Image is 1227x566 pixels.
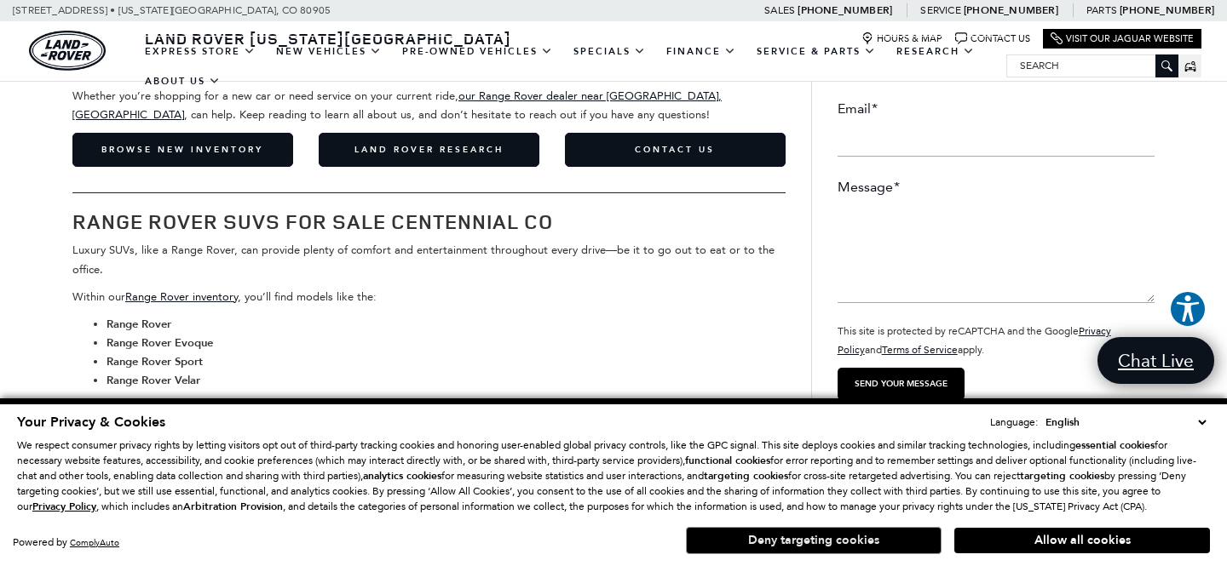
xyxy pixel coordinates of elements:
strong: essential cookies [1075,438,1155,452]
nav: Main Navigation [135,37,1006,96]
p: Luxury SUVs, like a Range Rover, can provide plenty of comfort and entertainment throughout every... [72,241,786,278]
a: land-rover [29,31,106,71]
a: Specials [563,37,656,66]
span: Sales [764,4,795,16]
a: [PHONE_NUMBER] [964,3,1058,17]
a: About Us [135,66,231,96]
a: Contact Us [955,32,1030,45]
a: Land Rover Research [319,133,539,167]
strong: Arbitration Provision [183,500,283,513]
span: Parts [1086,4,1117,16]
label: Email [838,100,878,118]
small: This site is protected by reCAPTCHA and the Google and apply. [838,325,1111,356]
a: EXPRESS STORE [135,37,266,66]
a: Finance [656,37,746,66]
strong: Range Rover Velar [107,373,200,388]
a: Contact Us [565,133,786,167]
a: ComplyAuto [70,537,119,548]
a: Service & Parts [746,37,886,66]
label: Message [838,178,900,197]
input: Send your message [838,368,965,400]
a: [PHONE_NUMBER] [1120,3,1214,17]
span: Land Rover [US_STATE][GEOGRAPHIC_DATA] [145,28,511,49]
a: Terms of Service [882,344,958,356]
button: Deny targeting cookies [686,527,942,554]
u: Privacy Policy [32,500,96,513]
strong: targeting cookies [704,469,788,483]
div: Language: [990,417,1038,427]
input: Email* [838,123,1155,157]
a: Visit Our Jaguar Website [1051,32,1194,45]
a: Hours & Map [861,32,942,45]
select: Language Select [1041,414,1210,431]
a: [PHONE_NUMBER] [798,3,892,17]
button: Explore your accessibility options [1169,290,1207,328]
a: New Vehicles [266,37,392,66]
a: [STREET_ADDRESS] • [US_STATE][GEOGRAPHIC_DATA], CO 80905 [13,4,331,16]
p: We respect consumer privacy rights by letting visitors opt out of third-party tracking cookies an... [17,437,1210,514]
strong: Range Rover [107,317,171,332]
strong: Range Rover Sport [107,354,203,369]
input: Search [1007,55,1178,76]
p: Whether you’re shopping for a new car or need service on your current ride, , can help. Keep read... [72,87,786,124]
h2: Range Rover SUVs for Sale Centennial CO [72,210,786,232]
a: Land Rover [US_STATE][GEOGRAPHIC_DATA] [135,28,521,49]
img: Land Rover [29,31,106,71]
strong: Range Rover Evoque [107,335,213,351]
span: Chat Live [1109,349,1202,372]
a: Research [886,37,985,66]
a: Range Rover inventory [125,290,238,303]
strong: analytics cookies [363,469,441,483]
a: Browse New Inventory [72,133,293,167]
a: Chat Live [1097,337,1214,384]
a: Pre-Owned Vehicles [392,37,563,66]
strong: functional cookies [685,454,770,467]
span: Service [920,4,960,16]
div: Powered by [13,537,119,548]
aside: Accessibility Help Desk [1169,290,1207,331]
p: Within our , you’ll find models like the: [72,288,786,306]
strong: targeting cookies [1020,469,1104,483]
span: Your Privacy & Cookies [17,413,165,432]
button: Allow all cookies [954,528,1210,553]
textarea: Message* [838,201,1155,303]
